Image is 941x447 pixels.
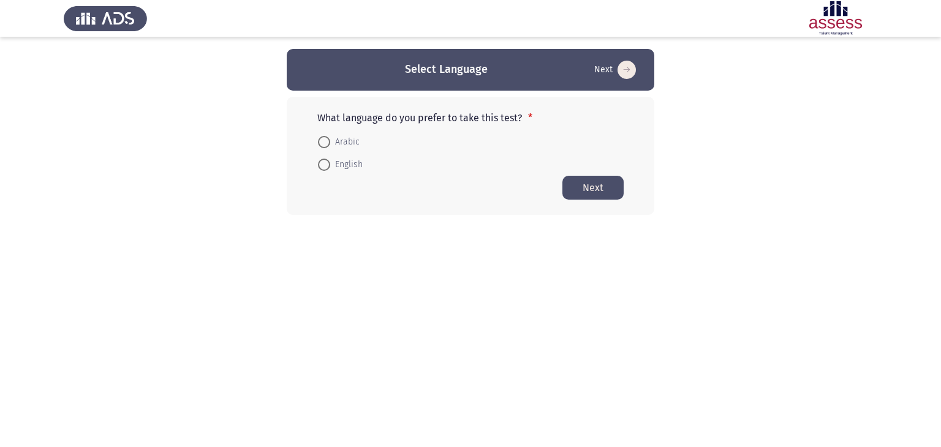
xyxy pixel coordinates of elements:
[64,1,147,36] img: Assess Talent Management logo
[330,135,360,149] span: Arabic
[330,157,363,172] span: English
[591,60,640,80] button: Start assessment
[317,112,624,124] p: What language do you prefer to take this test?
[405,62,488,77] h3: Select Language
[562,176,624,200] button: Start assessment
[794,1,877,36] img: Assessment logo of ASSESS Focus 4 Module Assessment (EN/AR) (Advanced - IB)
